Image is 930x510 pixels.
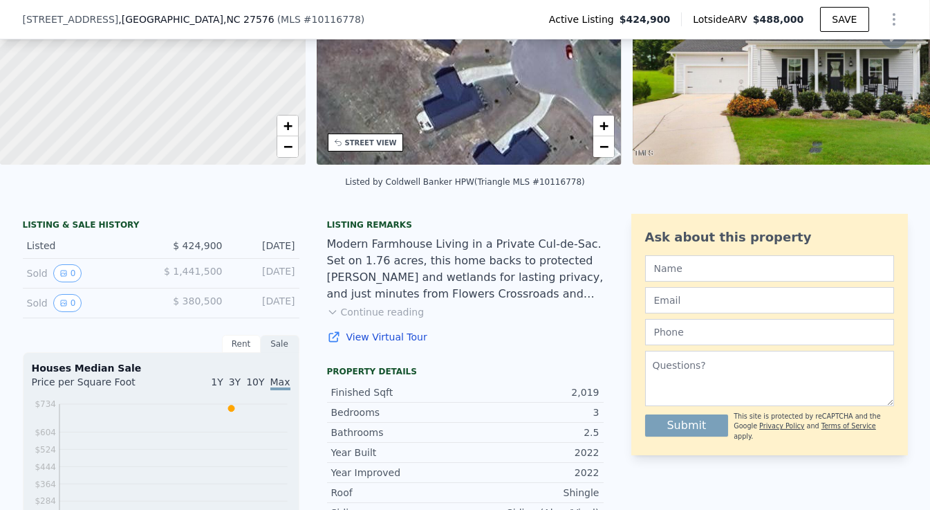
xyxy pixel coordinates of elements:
tspan: $604 [35,428,56,437]
div: This site is protected by reCAPTCHA and the Google and apply. [734,412,893,441]
span: Max [270,376,290,390]
div: Ask about this property [645,228,894,247]
span: 1Y [211,376,223,388]
span: 10Y [246,376,264,388]
div: Shingle [465,486,599,500]
div: 2.5 [465,426,599,439]
button: View historical data [53,294,82,312]
div: Listed [27,239,150,253]
div: Bathrooms [331,426,465,439]
span: # 10116778 [304,14,361,25]
a: Zoom in [593,116,614,136]
div: Listed by Coldwell Banker HPW (Triangle MLS #10116778) [345,177,585,187]
span: $ 424,900 [173,240,222,251]
a: View Virtual Tour [327,330,604,344]
a: Zoom out [593,136,614,157]
span: Lotside ARV [693,12,752,26]
span: − [599,138,608,155]
tspan: $444 [35,462,56,472]
a: Terms of Service [821,422,876,430]
a: Zoom in [277,116,298,136]
button: Submit [645,415,729,437]
div: Sold [27,294,150,312]
tspan: $524 [35,445,56,455]
span: 3Y [229,376,241,388]
button: Continue reading [327,305,425,319]
div: STREET VIEW [345,138,397,148]
div: [DATE] [234,294,295,312]
div: Rent [222,335,261,353]
input: Phone [645,319,894,345]
button: View historical data [53,264,82,282]
span: $488,000 [753,14,804,25]
span: $ 380,500 [173,295,222,307]
span: + [283,117,292,134]
div: Year Built [331,446,465,459]
div: Roof [331,486,465,500]
div: Finished Sqft [331,385,465,399]
a: Privacy Policy [759,422,804,430]
span: , NC 27576 [223,14,275,25]
input: Name [645,255,894,282]
div: Bedrooms [331,406,465,419]
div: 2022 [465,466,599,480]
span: Active Listing [549,12,620,26]
div: Modern Farmhouse Living in a Private Cul-de-Sac. Set on 1.76 acres, this home backs to protected ... [327,236,604,302]
a: Zoom out [277,136,298,157]
span: , [GEOGRAPHIC_DATA] [118,12,274,26]
div: 2022 [465,446,599,459]
button: Show Options [880,6,908,33]
div: Year Improved [331,466,465,480]
span: $424,900 [620,12,671,26]
tspan: $284 [35,497,56,507]
span: [STREET_ADDRESS] [23,12,119,26]
div: [DATE] [234,264,295,282]
div: Listing remarks [327,219,604,230]
div: Houses Median Sale [32,361,290,375]
div: Property details [327,366,604,377]
tspan: $364 [35,480,56,489]
span: $ 1,441,500 [164,266,223,277]
input: Email [645,287,894,313]
div: Sale [261,335,299,353]
button: SAVE [820,7,868,32]
span: + [599,117,608,134]
div: [DATE] [234,239,295,253]
div: ( ) [277,12,365,26]
div: Sold [27,264,150,282]
div: 3 [465,406,599,419]
div: LISTING & SALE HISTORY [23,219,299,233]
span: − [283,138,292,155]
tspan: $734 [35,399,56,409]
div: 2,019 [465,385,599,399]
span: MLS [281,14,301,25]
div: Price per Square Foot [32,375,161,397]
